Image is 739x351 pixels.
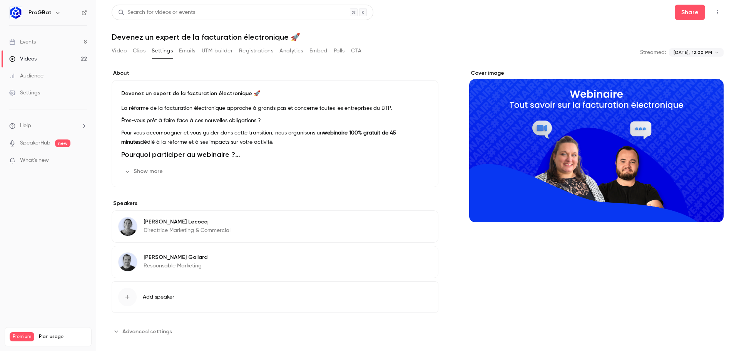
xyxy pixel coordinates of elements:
[122,327,172,336] span: Advanced settings
[9,122,87,130] li: help-dropdown-opener
[9,55,37,63] div: Videos
[144,254,207,261] p: [PERSON_NAME] Gallard
[121,104,429,113] p: La réforme de la facturation électronique approche à grands pas et concerne toutes les entreprise...
[112,200,438,207] label: Speakers
[640,49,666,56] p: Streamed:
[309,45,328,57] button: Embed
[39,334,87,340] span: Plan usage
[121,90,429,97] p: Devenez un expert de la facturation électronique 🚀
[20,139,50,147] a: SpeakerHub
[143,293,174,301] span: Add speaker
[469,69,724,222] section: Cover image
[144,227,231,234] p: Directrice Marketing & Commercial
[28,9,52,17] h6: ProGBat
[121,116,429,125] p: Êtes-vous prêt à faire face à ces nouvelles obligations ?
[112,281,438,313] button: Add speaker
[112,325,177,338] button: Advanced settings
[469,69,724,77] label: Cover image
[118,8,195,17] div: Search for videos or events
[279,45,303,57] button: Analytics
[20,156,49,165] span: What's new
[675,5,705,20] button: Share
[121,165,167,178] button: Show more
[133,45,145,57] button: Clips
[202,45,233,57] button: UTM builder
[112,325,438,338] section: Advanced settings
[112,210,438,243] div: Elodie Lecocq[PERSON_NAME] LecocqDirectrice Marketing & Commercial
[692,49,712,56] span: 12:00 PM
[10,332,34,341] span: Premium
[711,6,724,18] button: Top Bar Actions
[55,139,70,147] span: new
[152,45,173,57] button: Settings
[112,45,127,57] button: Video
[334,45,345,57] button: Polls
[119,253,137,271] img: Charles Gallard
[144,262,207,270] p: Responsable Marketing
[351,45,361,57] button: CTA
[121,150,429,159] h1: Pourquoi participer au webinaire ?
[179,45,195,57] button: Emails
[9,38,36,46] div: Events
[9,72,43,80] div: Audience
[112,246,438,278] div: Charles Gallard[PERSON_NAME] GallardResponsable Marketing
[20,122,31,130] span: Help
[112,32,724,42] h1: Devenez un expert de la facturation électronique 🚀
[121,128,429,147] p: Pour vous accompagner et vous guider dans cette transition, nous organisons un dédié à la réforme...
[10,7,22,19] img: ProGBat
[239,45,273,57] button: Registrations
[674,49,690,56] span: [DATE],
[144,218,231,226] p: [PERSON_NAME] Lecocq
[112,69,438,77] label: About
[78,157,87,164] iframe: Noticeable Trigger
[9,89,40,97] div: Settings
[119,217,137,236] img: Elodie Lecocq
